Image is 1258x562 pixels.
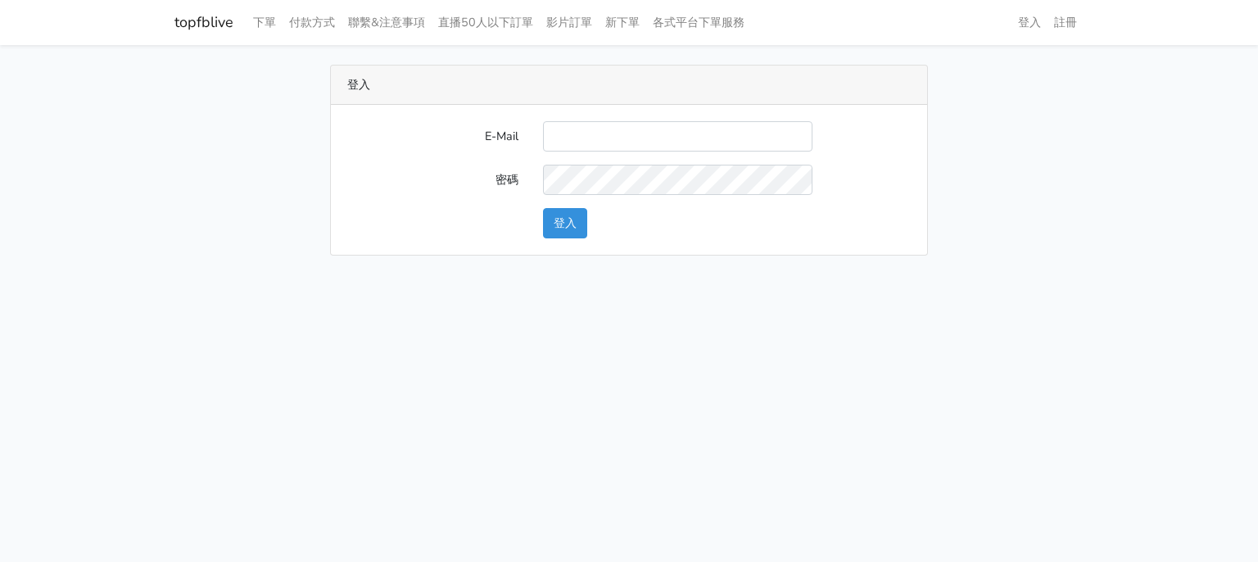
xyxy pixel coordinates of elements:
a: 直播50人以下訂單 [432,7,540,39]
button: 登入 [543,208,587,238]
div: 登入 [331,66,927,105]
a: 新下單 [599,7,646,39]
label: E-Mail [335,121,531,152]
a: 下單 [247,7,283,39]
a: 登入 [1011,7,1048,39]
a: 影片訂單 [540,7,599,39]
a: 聯繫&注意事項 [342,7,432,39]
a: topfblive [174,7,233,39]
label: 密碼 [335,165,531,195]
a: 註冊 [1048,7,1084,39]
a: 付款方式 [283,7,342,39]
a: 各式平台下單服務 [646,7,751,39]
